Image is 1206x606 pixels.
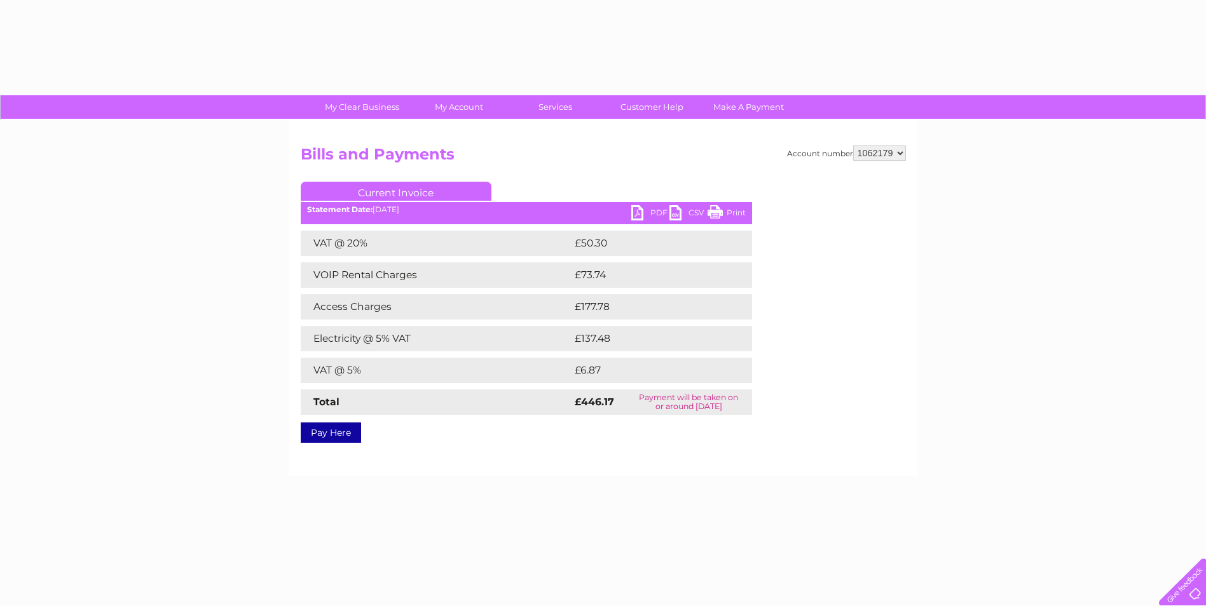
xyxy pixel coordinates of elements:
td: VAT @ 5% [301,358,572,383]
a: Print [708,205,746,224]
td: £73.74 [572,262,726,288]
td: Electricity @ 5% VAT [301,326,572,351]
a: Current Invoice [301,182,491,201]
td: £137.48 [572,326,729,351]
td: Access Charges [301,294,572,320]
td: VAT @ 20% [301,231,572,256]
div: [DATE] [301,205,752,214]
strong: £446.17 [575,396,614,408]
a: My Clear Business [310,95,415,119]
a: Services [503,95,608,119]
td: VOIP Rental Charges [301,262,572,288]
a: My Account [406,95,511,119]
td: £177.78 [572,294,728,320]
td: Payment will be taken on or around [DATE] [626,389,751,415]
h2: Bills and Payments [301,145,906,170]
a: Make A Payment [696,95,801,119]
a: CSV [669,205,708,224]
a: PDF [631,205,669,224]
a: Pay Here [301,422,361,443]
td: £50.30 [572,231,727,256]
a: Customer Help [600,95,704,119]
strong: Total [313,396,339,408]
div: Account number [787,145,906,161]
b: Statement Date: [307,205,373,214]
td: £6.87 [572,358,722,383]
